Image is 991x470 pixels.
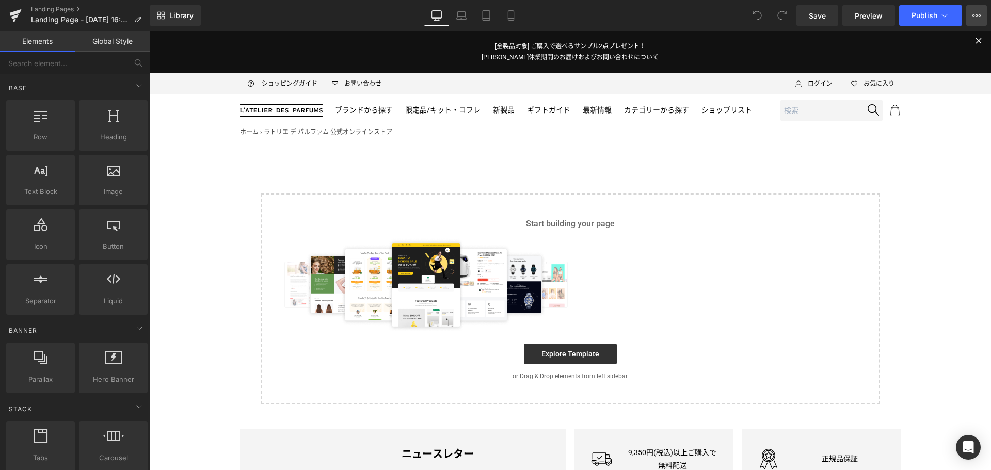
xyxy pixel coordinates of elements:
span: Publish [912,11,937,20]
span: ラトリエ デ パルファム 公式オンラインストア [115,98,243,105]
div: Open Intercom Messenger [956,435,981,460]
button: Redo [772,5,792,26]
span: Banner [8,326,38,335]
a: カテゴリーから探す [475,71,540,89]
img: Icon_ShoppingGuide.svg [97,48,106,57]
a: Tablet [474,5,499,26]
span: ショッピングガイド [113,47,168,58]
a: 限定品/キット・コフレ [256,71,331,89]
span: Heading [82,132,145,142]
span: Library [169,11,194,20]
input: 検索 [631,69,734,90]
a: 最新情報 [434,71,462,89]
span: Image [82,186,145,197]
span: Liquid [82,296,145,306]
p: 9,350円(税込)以上ご購入で無料配送 [479,415,568,441]
span: お問い合わせ [195,47,232,58]
p: or Drag & Drop elements from left sidebar [128,342,714,349]
p: Start building your page [128,187,714,199]
img: Icon_User.svg [646,47,652,58]
span: Landing Page - [DATE] 16:02:44 [31,15,130,24]
span: お気に入り [714,47,745,58]
a: [PERSON_NAME]休業期間のお届けおよびお問い合わせについて [332,23,509,30]
a: Laptop [449,5,474,26]
p: 正規品保証 [646,422,735,434]
a: 新製品 [344,71,365,89]
span: Parallax [9,374,72,385]
a: ブランドから探す [186,71,244,89]
button: Publish [899,5,962,26]
a: ショッピングガイド [91,47,168,58]
a: ログイン [640,47,683,58]
a: ホーム [91,98,109,105]
span: Carousel [82,452,145,463]
span: Hero Banner [82,374,145,385]
img: Icon_Search.svg [718,73,730,85]
h4: ニュースレター [177,414,401,432]
a: New Library [150,5,201,26]
a: お問い合わせ [177,47,232,58]
span: Base [8,83,28,93]
span: Separator [9,296,72,306]
span: Preview [855,10,883,21]
span: ログイン [659,47,683,58]
a: Landing Pages [31,5,150,13]
img: Icon_Heart_Empty.svg [702,50,708,56]
a: Explore Template [375,313,468,333]
a: ショップリスト [552,71,603,89]
span: Button [82,241,145,252]
a: Desktop [424,5,449,26]
span: Tabs [9,452,72,463]
img: Icon_Cart.svg [740,74,752,85]
span: Row [9,132,72,142]
a: Global Style [75,31,150,52]
p: [全製品対象] ご購入で選べるサンプル2点プレゼント！ [10,10,832,32]
a: ギフトガイド [378,71,421,89]
span: Icon [9,241,72,252]
button: More [966,5,987,26]
span: Text Block [9,186,72,197]
a: Preview [842,5,895,26]
img: Icon_Quality.svg [609,418,630,439]
nav: breadcrumbs [91,96,243,107]
img: Icon_Email.svg [183,50,189,55]
img: ラトリエ デ パルファム 公式オンラインストア [91,73,173,86]
span: Save [809,10,826,21]
a: Mobile [499,5,523,26]
img: Icon_Shipping.svg [442,418,462,439]
span: › [111,98,113,105]
button: Undo [747,5,768,26]
span: Stack [8,404,33,414]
